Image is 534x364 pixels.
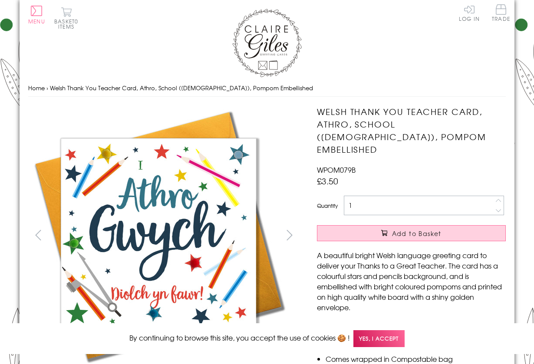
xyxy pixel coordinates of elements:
button: Add to Basket [317,225,506,241]
span: Welsh Thank You Teacher Card, Athro, School ([DEMOGRAPHIC_DATA]), Pompom Embellished [50,84,313,92]
button: prev [28,225,48,245]
p: A beautiful bright Welsh language greeting card to deliver your Thanks to a Great Teacher. The ca... [317,250,506,312]
span: Trade [492,4,510,21]
h1: Welsh Thank You Teacher Card, Athro, School ([DEMOGRAPHIC_DATA]), Pompom Embellished [317,105,506,155]
span: Add to Basket [392,229,442,238]
span: £3.50 [317,175,338,187]
button: Basket0 items [54,7,78,29]
button: Menu [28,6,45,24]
a: Trade [492,4,510,23]
span: › [46,84,48,92]
img: Claire Giles Greetings Cards [232,9,302,77]
nav: breadcrumbs [28,79,506,97]
span: WPOM079B [317,164,356,175]
a: Home [28,84,45,92]
li: Dimensions: 150mm x 150mm [326,322,506,333]
a: Log In [459,4,480,21]
li: Comes wrapped in Compostable bag [326,354,506,364]
button: next [280,225,300,245]
span: Yes, I accept [353,330,405,347]
span: 0 items [58,17,78,30]
label: Quantity [317,202,338,210]
span: Menu [28,17,45,25]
